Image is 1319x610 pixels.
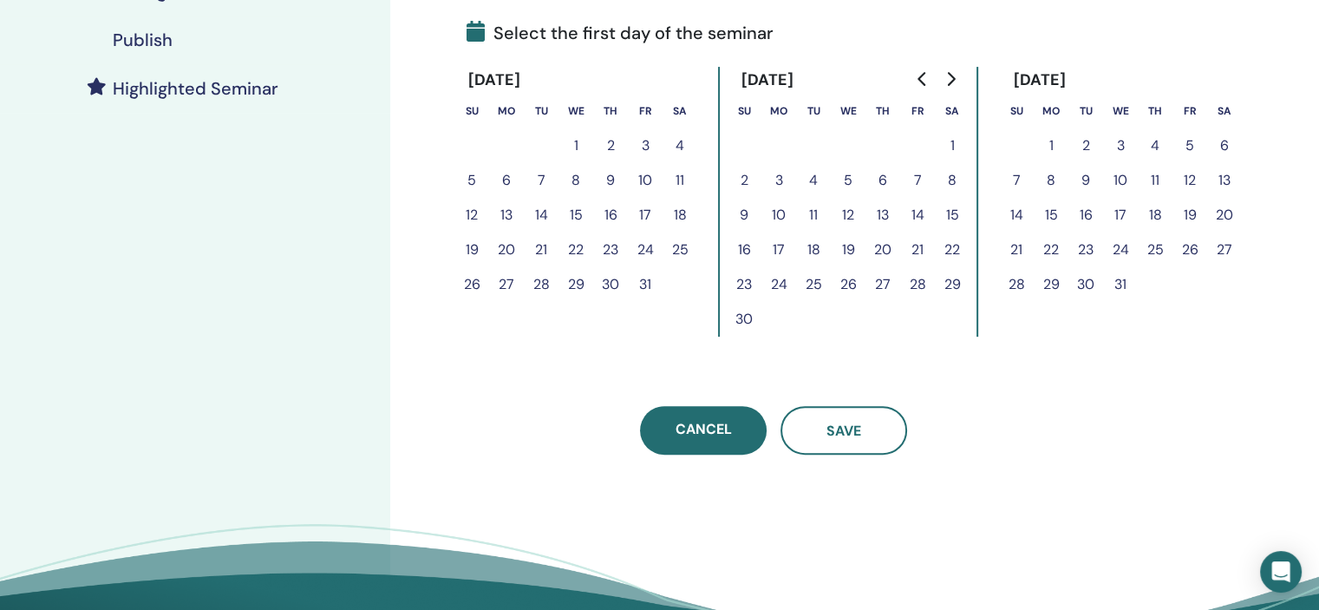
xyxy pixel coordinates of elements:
[1207,94,1242,128] th: Saturday
[1034,163,1068,198] button: 8
[935,128,970,163] button: 1
[558,233,593,267] button: 22
[999,233,1034,267] button: 21
[909,62,937,96] button: Go to previous month
[1138,128,1172,163] button: 4
[935,163,970,198] button: 8
[628,128,663,163] button: 3
[1138,163,1172,198] button: 11
[593,267,628,302] button: 30
[489,198,524,233] button: 13
[1068,233,1103,267] button: 23
[454,94,489,128] th: Sunday
[524,94,558,128] th: Tuesday
[593,198,628,233] button: 16
[727,163,761,198] button: 2
[1034,198,1068,233] button: 15
[1068,198,1103,233] button: 16
[935,198,970,233] button: 15
[900,198,935,233] button: 14
[454,198,489,233] button: 12
[1207,198,1242,233] button: 20
[796,233,831,267] button: 18
[454,67,535,94] div: [DATE]
[865,198,900,233] button: 13
[454,267,489,302] button: 26
[999,94,1034,128] th: Sunday
[999,67,1080,94] div: [DATE]
[524,198,558,233] button: 14
[1172,128,1207,163] button: 5
[727,94,761,128] th: Sunday
[489,163,524,198] button: 6
[524,267,558,302] button: 28
[524,163,558,198] button: 7
[454,163,489,198] button: 5
[467,20,774,46] span: Select the first day of the seminar
[663,198,697,233] button: 18
[937,62,964,96] button: Go to next month
[796,198,831,233] button: 11
[761,267,796,302] button: 24
[1034,94,1068,128] th: Monday
[935,267,970,302] button: 29
[900,163,935,198] button: 7
[831,233,865,267] button: 19
[524,233,558,267] button: 21
[1103,128,1138,163] button: 3
[663,94,697,128] th: Saturday
[628,198,663,233] button: 17
[796,267,831,302] button: 25
[663,128,697,163] button: 4
[900,267,935,302] button: 28
[640,406,767,455] a: Cancel
[1103,233,1138,267] button: 24
[489,267,524,302] button: 27
[831,267,865,302] button: 26
[1068,267,1103,302] button: 30
[593,94,628,128] th: Thursday
[113,78,278,99] h4: Highlighted Seminar
[1138,233,1172,267] button: 25
[935,233,970,267] button: 22
[999,163,1034,198] button: 7
[558,267,593,302] button: 29
[727,198,761,233] button: 9
[1207,163,1242,198] button: 13
[761,198,796,233] button: 10
[727,267,761,302] button: 23
[1034,128,1068,163] button: 1
[454,233,489,267] button: 19
[593,233,628,267] button: 23
[831,198,865,233] button: 12
[628,233,663,267] button: 24
[1034,267,1068,302] button: 29
[1207,128,1242,163] button: 6
[1068,128,1103,163] button: 2
[1172,233,1207,267] button: 26
[558,128,593,163] button: 1
[780,406,907,455] button: Save
[1068,163,1103,198] button: 9
[831,94,865,128] th: Wednesday
[1172,163,1207,198] button: 12
[1103,198,1138,233] button: 17
[558,163,593,198] button: 8
[558,198,593,233] button: 15
[900,94,935,128] th: Friday
[1103,94,1138,128] th: Wednesday
[865,94,900,128] th: Thursday
[727,233,761,267] button: 16
[628,163,663,198] button: 10
[558,94,593,128] th: Wednesday
[1138,198,1172,233] button: 18
[761,233,796,267] button: 17
[865,163,900,198] button: 6
[900,233,935,267] button: 21
[727,302,761,337] button: 30
[999,267,1034,302] button: 28
[935,94,970,128] th: Saturday
[1172,94,1207,128] th: Friday
[663,163,697,198] button: 11
[489,233,524,267] button: 20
